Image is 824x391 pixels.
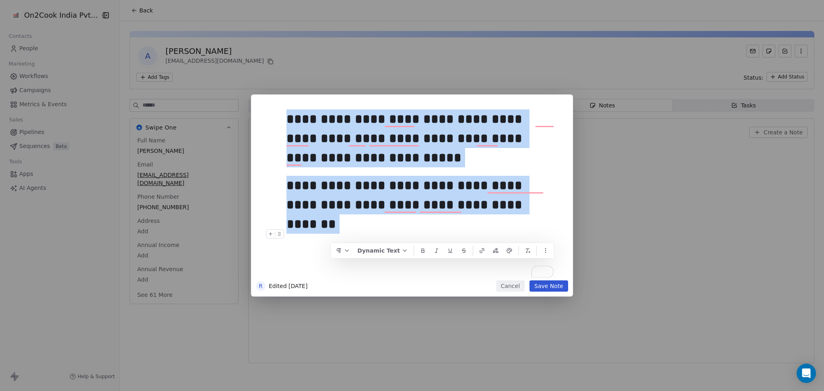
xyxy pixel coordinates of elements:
[496,280,525,292] button: Cancel
[529,280,568,292] button: Save Note
[286,106,562,278] div: To enrich screen reader interactions, please activate Accessibility in Grammarly extension settings
[354,245,411,257] button: Dynamic Text
[269,282,307,290] span: Edited [DATE]
[256,281,266,291] span: R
